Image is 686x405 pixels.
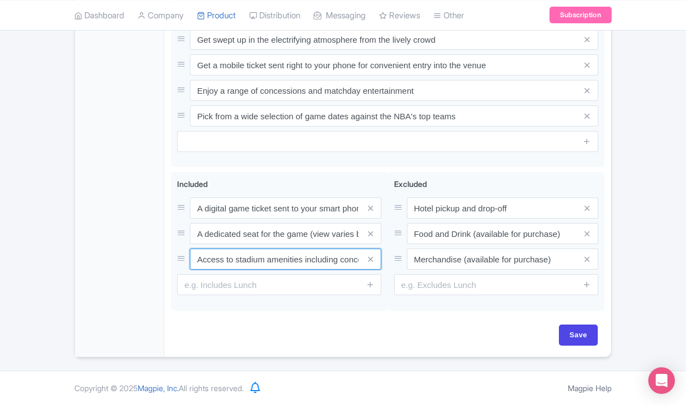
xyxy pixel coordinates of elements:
div: Open Intercom Messenger [648,367,675,394]
input: e.g. Includes Lunch [177,274,381,295]
input: e.g. Excludes Lunch [394,274,598,295]
span: Excluded [394,179,427,189]
a: Magpie Help [568,383,612,393]
div: Copyright © 2025 All rights reserved. [68,382,250,394]
input: Save [559,325,598,346]
span: Included [177,179,208,189]
a: Subscription [549,7,612,23]
span: Magpie, Inc. [138,383,179,393]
